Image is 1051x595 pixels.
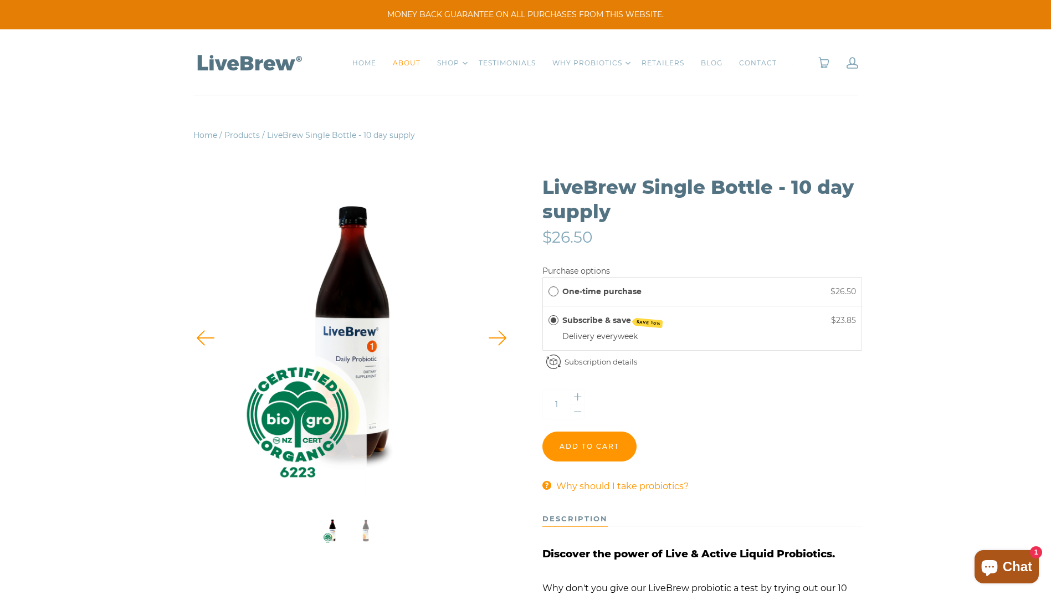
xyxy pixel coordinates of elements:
[552,58,622,69] a: WHY PROBIOTICS
[542,432,637,461] input: Add to cart
[352,58,376,69] a: HOME
[267,130,415,140] span: LiveBrew Single Bottle - 10 day supply
[437,58,459,69] a: SHOP
[542,510,608,527] div: description
[971,550,1042,586] inbox-online-store-chat: Shopify online store chat
[542,175,863,224] h1: LiveBrew Single Bottle - 10 day supply
[393,58,421,69] a: ABOUT
[262,130,265,140] span: /
[224,130,260,140] a: Products
[542,547,835,560] span: Discover the power of Live & Active Liquid Probiotics.
[562,331,618,341] label: Delivery every
[830,286,856,296] span: $26.50
[565,357,638,366] a: Subscription details
[831,315,856,325] span: $23.85
[193,130,217,140] a: Home
[548,314,558,326] div: Subscribe & save
[562,314,663,326] label: Subscribe & save
[739,58,777,69] a: CONTACT
[701,58,722,69] a: BLOG
[17,9,1034,20] span: MONEY BACK GUARANTEE ON ALL PURCHASES FROM THIS WEBSITE.
[634,317,663,327] span: SAVE 10%
[562,285,642,297] label: One-time purchase
[618,331,638,341] label: week
[479,58,536,69] a: TESTIMONIALS
[548,285,558,297] div: One-time purchase
[642,58,684,69] a: RETAILERS
[556,479,689,494] a: Why should I take probiotics?
[542,266,610,276] label: Purchase options
[193,53,304,72] img: LiveBrew
[542,228,593,247] span: $26.50
[556,481,689,491] span: Why should I take probiotics?
[189,175,515,501] img: LiveBrew Single Bottle - 10 day supply
[219,130,222,140] span: /
[543,389,571,419] input: Quantity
